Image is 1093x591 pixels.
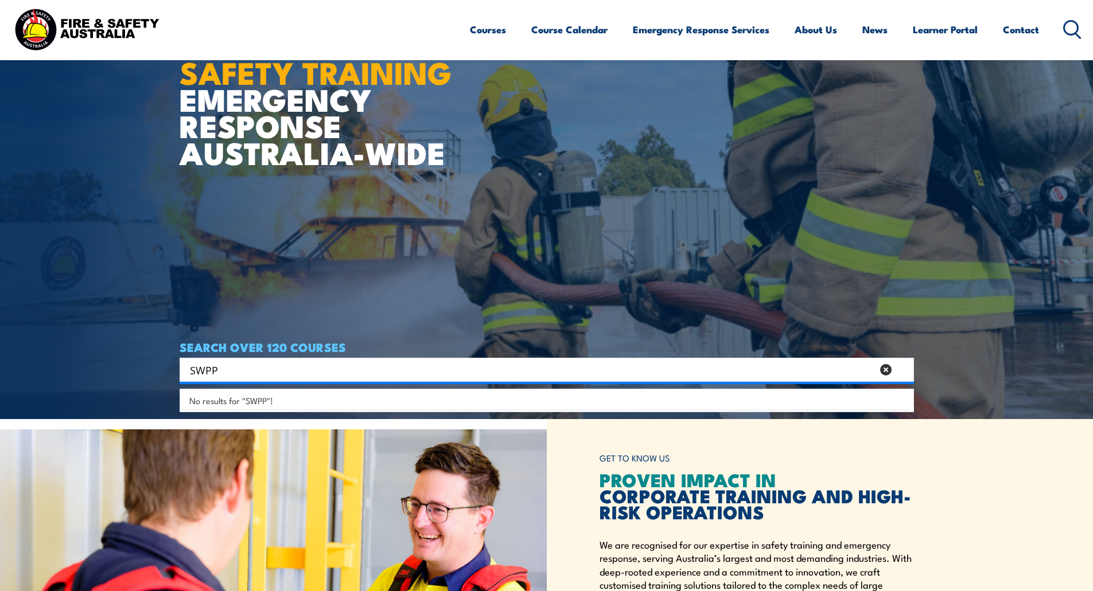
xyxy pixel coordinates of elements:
[190,361,873,378] input: Search input
[795,14,837,45] a: About Us
[189,395,273,406] span: No results for "SWPP"!
[180,3,460,166] h1: EMERGENCY RESPONSE AUSTRALIA-WIDE
[531,14,608,45] a: Course Calendar
[862,14,888,45] a: News
[470,14,506,45] a: Courses
[180,340,914,353] h4: SEARCH OVER 120 COURSES
[600,471,914,519] h2: CORPORATE TRAINING AND HIGH-RISK OPERATIONS
[600,465,776,494] span: PROVEN IMPACT IN
[600,448,914,469] h6: GET TO KNOW US
[913,14,978,45] a: Learner Portal
[1003,14,1039,45] a: Contact
[633,14,769,45] a: Emergency Response Services
[192,362,875,378] form: Search form
[894,362,910,378] button: Search magnifier button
